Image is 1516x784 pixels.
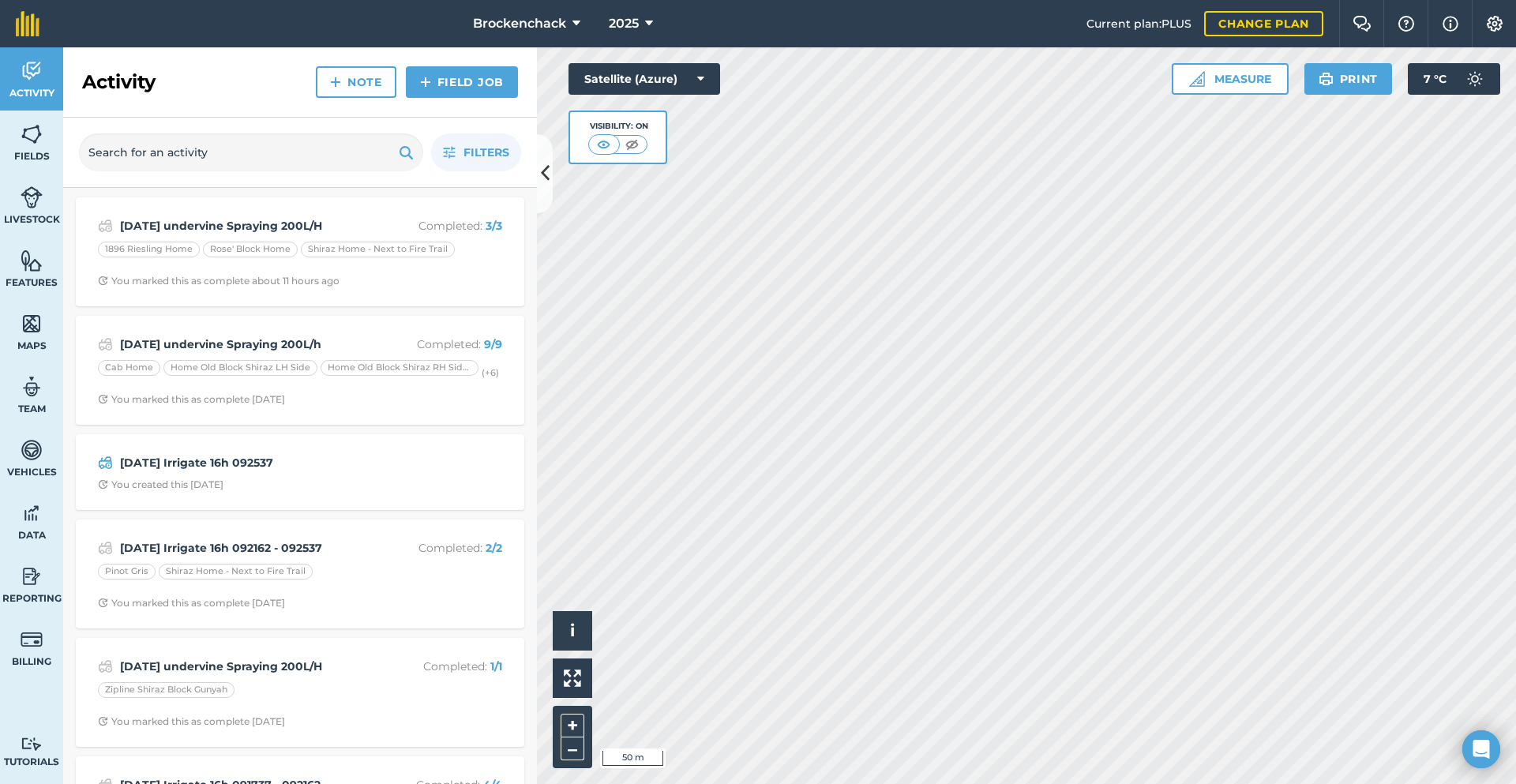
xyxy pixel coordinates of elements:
[120,336,370,353] strong: [DATE] undervine Spraying 200L/h
[420,73,431,92] img: svg+xml;base64,PHN2ZyB4bWxucz0iaHR0cDovL3d3dy53My5vcmcvMjAwMC9zdmciIHdpZHRoPSIxNCIgaGVpZ2h0PSIyNC...
[85,207,515,297] a: [DATE] undervine Spraying 200L/HCompleted: 3/31896 Riesling HomeRose' Block HomeShiraz Home - Nex...
[570,621,575,640] span: i
[1424,63,1447,95] span: 7 ° C
[98,657,113,676] img: svg+xml;base64,PD94bWwgdmVyc2lvbj0iMS4wIiBlbmNvZGluZz0idXRmLTgiPz4KPCEtLSBHZW5lcmF0b3I6IEFkb2JlIE...
[21,59,43,83] img: svg+xml;base64,PD94bWwgdmVyc2lvbj0iMS4wIiBlbmNvZGluZz0idXRmLTgiPz4KPCEtLSBHZW5lcmF0b3I6IEFkb2JlIE...
[431,133,521,171] button: Filters
[1408,63,1500,95] button: 7 °C
[594,137,614,152] img: svg+xml;base64,PHN2ZyB4bWxucz0iaHR0cDovL3d3dy53My5vcmcvMjAwMC9zdmciIHdpZHRoPSI1MCIgaGVpZ2h0PSI0MC...
[21,737,43,752] img: svg+xml;base64,PD94bWwgdmVyc2lvbj0iMS4wIiBlbmNvZGluZz0idXRmLTgiPz4KPCEtLSBHZW5lcmF0b3I6IEFkb2JlIE...
[98,716,108,726] img: Clock with arrow pointing clockwise
[1485,16,1504,32] img: A cog icon
[98,216,113,235] img: svg+xml;base64,PD94bWwgdmVyc2lvbj0iMS4wIiBlbmNvZGluZz0idXRmLTgiPz4KPCEtLSBHZW5lcmF0b3I6IEFkb2JlIE...
[1204,11,1323,36] a: Change plan
[98,682,235,698] div: Zipline Shiraz Block Gunyah
[377,336,502,353] p: Completed :
[98,564,156,580] div: Pinot Gris
[159,564,313,580] div: Shiraz Home - Next to Fire Trail
[98,597,285,610] div: You marked this as complete [DATE]
[98,335,113,354] img: svg+xml;base64,PD94bWwgdmVyc2lvbj0iMS4wIiBlbmNvZGluZz0idXRmLTgiPz4KPCEtLSBHZW5lcmF0b3I6IEFkb2JlIE...
[21,186,43,209] img: svg+xml;base64,PD94bWwgdmVyc2lvbj0iMS4wIiBlbmNvZGluZz0idXRmLTgiPz4KPCEtLSBHZW5lcmF0b3I6IEFkb2JlIE...
[98,242,200,257] div: 1896 Riesling Home
[85,647,515,737] a: [DATE] undervine Spraying 200L/HCompleted: 1/1Zipline Shiraz Block GunyahClock with arrow pointin...
[301,242,455,257] div: Shiraz Home - Next to Fire Trail
[98,453,113,472] img: svg+xml;base64,PD94bWwgdmVyc2lvbj0iMS4wIiBlbmNvZGluZz0idXRmLTgiPz4KPCEtLSBHZW5lcmF0b3I6IEFkb2JlIE...
[561,737,584,760] button: –
[1462,730,1500,768] div: Open Intercom Messenger
[120,539,370,557] strong: [DATE] Irrigate 16h 092162 - 092537
[16,11,39,36] img: fieldmargin Logo
[79,133,423,171] input: Search for an activity
[609,14,639,33] span: 2025
[85,444,515,501] a: [DATE] Irrigate 16h 092537Clock with arrow pointing clockwiseYou created this [DATE]
[1172,63,1289,95] button: Measure
[1319,69,1334,88] img: svg+xml;base64,PHN2ZyB4bWxucz0iaHR0cDovL3d3dy53My5vcmcvMjAwMC9zdmciIHdpZHRoPSIxOSIgaGVpZ2h0PSIyNC...
[98,276,108,286] img: Clock with arrow pointing clockwise
[98,393,285,406] div: You marked this as complete [DATE]
[561,714,584,737] button: +
[316,66,396,98] a: Note
[588,120,648,133] div: Visibility: On
[163,360,317,376] div: Home Old Block Shiraz LH Side
[377,658,502,675] p: Completed :
[1086,15,1191,32] span: Current plan : PLUS
[85,529,515,619] a: [DATE] Irrigate 16h 092162 - 092537Completed: 2/2Pinot GrisShiraz Home - Next to Fire TrailClock ...
[120,658,370,675] strong: [DATE] undervine Spraying 200L/H
[98,715,285,728] div: You marked this as complete [DATE]
[21,501,43,525] img: svg+xml;base64,PD94bWwgdmVyc2lvbj0iMS4wIiBlbmNvZGluZz0idXRmLTgiPz4KPCEtLSBHZW5lcmF0b3I6IEFkb2JlIE...
[330,73,341,92] img: svg+xml;base64,PHN2ZyB4bWxucz0iaHR0cDovL3d3dy53My5vcmcvMjAwMC9zdmciIHdpZHRoPSIxNCIgaGVpZ2h0PSIyNC...
[85,325,515,415] a: [DATE] undervine Spraying 200L/hCompleted: 9/9Cab HomeHome Old Block Shiraz LH SideHome Old Block...
[553,611,592,651] button: i
[98,598,108,608] img: Clock with arrow pointing clockwise
[1459,63,1491,95] img: svg+xml;base64,PD94bWwgdmVyc2lvbj0iMS4wIiBlbmNvZGluZz0idXRmLTgiPz4KPCEtLSBHZW5lcmF0b3I6IEFkb2JlIE...
[21,565,43,588] img: svg+xml;base64,PD94bWwgdmVyc2lvbj0iMS4wIiBlbmNvZGluZz0idXRmLTgiPz4KPCEtLSBHZW5lcmF0b3I6IEFkb2JlIE...
[82,69,156,95] h2: Activity
[490,659,502,673] strong: 1 / 1
[399,143,414,162] img: svg+xml;base64,PHN2ZyB4bWxucz0iaHR0cDovL3d3dy53My5vcmcvMjAwMC9zdmciIHdpZHRoPSIxOSIgaGVpZ2h0PSIyNC...
[98,360,160,376] div: Cab Home
[484,337,502,351] strong: 9 / 9
[486,219,502,233] strong: 3 / 3
[1304,63,1393,95] button: Print
[321,360,478,376] div: Home Old Block Shiraz RH Side #1
[21,249,43,272] img: svg+xml;base64,PHN2ZyB4bWxucz0iaHR0cDovL3d3dy53My5vcmcvMjAwMC9zdmciIHdpZHRoPSI1NiIgaGVpZ2h0PSI2MC...
[1443,14,1458,33] img: svg+xml;base64,PHN2ZyB4bWxucz0iaHR0cDovL3d3dy53My5vcmcvMjAwMC9zdmciIHdpZHRoPSIxNyIgaGVpZ2h0PSIxNy...
[21,375,43,399] img: svg+xml;base64,PD94bWwgdmVyc2lvbj0iMS4wIiBlbmNvZGluZz0idXRmLTgiPz4KPCEtLSBHZW5lcmF0b3I6IEFkb2JlIE...
[120,217,370,234] strong: [DATE] undervine Spraying 200L/H
[120,454,370,471] strong: [DATE] Irrigate 16h 092537
[377,217,502,234] p: Completed :
[1397,16,1416,32] img: A question mark icon
[473,14,566,33] span: Brockenchack
[568,63,720,95] button: Satellite (Azure)
[482,367,499,378] small: (+ 6 )
[21,628,43,651] img: svg+xml;base64,PD94bWwgdmVyc2lvbj0iMS4wIiBlbmNvZGluZz0idXRmLTgiPz4KPCEtLSBHZW5lcmF0b3I6IEFkb2JlIE...
[1353,16,1372,32] img: Two speech bubbles overlapping with the left bubble in the forefront
[98,538,113,557] img: svg+xml;base64,PD94bWwgdmVyc2lvbj0iMS4wIiBlbmNvZGluZz0idXRmLTgiPz4KPCEtLSBHZW5lcmF0b3I6IEFkb2JlIE...
[486,541,502,555] strong: 2 / 2
[203,242,298,257] div: Rose' Block Home
[406,66,518,98] a: Field Job
[564,670,581,687] img: Four arrows, one pointing top left, one top right, one bottom right and the last bottom left
[98,394,108,404] img: Clock with arrow pointing clockwise
[463,144,509,161] span: Filters
[622,137,642,152] img: svg+xml;base64,PHN2ZyB4bWxucz0iaHR0cDovL3d3dy53My5vcmcvMjAwMC9zdmciIHdpZHRoPSI1MCIgaGVpZ2h0PSI0MC...
[21,438,43,462] img: svg+xml;base64,PD94bWwgdmVyc2lvbj0iMS4wIiBlbmNvZGluZz0idXRmLTgiPz4KPCEtLSBHZW5lcmF0b3I6IEFkb2JlIE...
[377,539,502,557] p: Completed :
[21,312,43,336] img: svg+xml;base64,PHN2ZyB4bWxucz0iaHR0cDovL3d3dy53My5vcmcvMjAwMC9zdmciIHdpZHRoPSI1NiIgaGVpZ2h0PSI2MC...
[98,478,223,491] div: You created this [DATE]
[21,122,43,146] img: svg+xml;base64,PHN2ZyB4bWxucz0iaHR0cDovL3d3dy53My5vcmcvMjAwMC9zdmciIHdpZHRoPSI1NiIgaGVpZ2h0PSI2MC...
[98,479,108,490] img: Clock with arrow pointing clockwise
[98,275,340,287] div: You marked this as complete about 11 hours ago
[1189,71,1205,87] img: Ruler icon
